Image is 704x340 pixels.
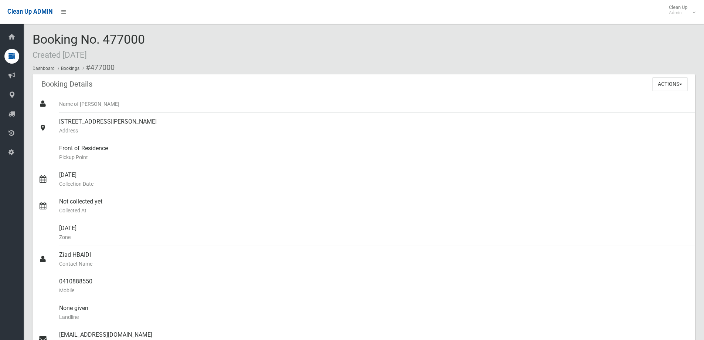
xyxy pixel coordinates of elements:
small: Address [59,126,689,135]
div: Front of Residence [59,139,689,166]
span: Booking No. 477000 [33,32,145,61]
span: Clean Up ADMIN [7,8,52,15]
span: Clean Up [665,4,695,16]
small: Collected At [59,206,689,215]
div: None given [59,299,689,326]
small: Landline [59,313,689,322]
div: [DATE] [59,166,689,193]
div: 0410888550 [59,273,689,299]
div: [DATE] [59,219,689,246]
a: Bookings [61,66,79,71]
div: Ziad HBAIDI [59,246,689,273]
header: Booking Details [33,77,101,91]
small: Mobile [59,286,689,295]
small: Pickup Point [59,153,689,162]
small: Contact Name [59,259,689,268]
a: Dashboard [33,66,55,71]
div: Not collected yet [59,193,689,219]
div: [STREET_ADDRESS][PERSON_NAME] [59,113,689,139]
small: Collection Date [59,179,689,188]
li: #477000 [81,61,115,74]
small: Created [DATE] [33,50,87,60]
small: Zone [59,233,689,242]
button: Actions [652,77,688,91]
small: Admin [669,10,687,16]
small: Name of [PERSON_NAME] [59,100,689,108]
